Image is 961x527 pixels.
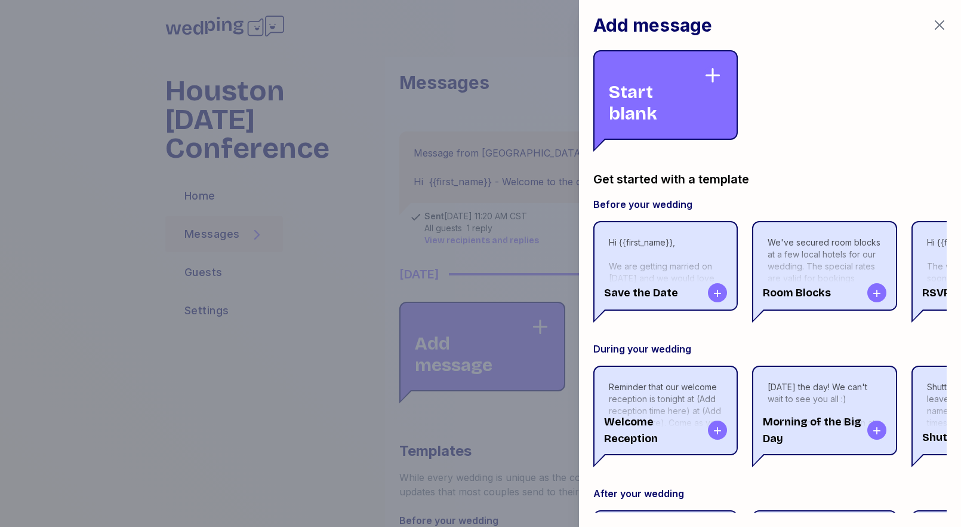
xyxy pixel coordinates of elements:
div: Hi {{first_name}}, We are getting married on [DATE] and we would love for you to join us! Please ... [609,237,722,368]
div: We've secured room blocks at a few local hotels for our wedding. The special rates are valid for ... [768,237,881,344]
div: Morning of the Big Day [753,406,895,454]
div: Save the Date [595,276,737,310]
div: During your wedding [593,342,947,356]
div: Start blank [609,66,703,124]
div: Welcome Reception [595,406,737,454]
div: Reminder that our welcome reception is tonight at (Add reception time here) at (Add location here... [609,381,722,477]
div: Before your wedding [593,197,947,212]
h1: Add message [593,14,712,36]
div: Room Blocks [753,276,895,310]
div: Get started with a template [593,152,947,197]
div: After your wedding [593,486,947,501]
